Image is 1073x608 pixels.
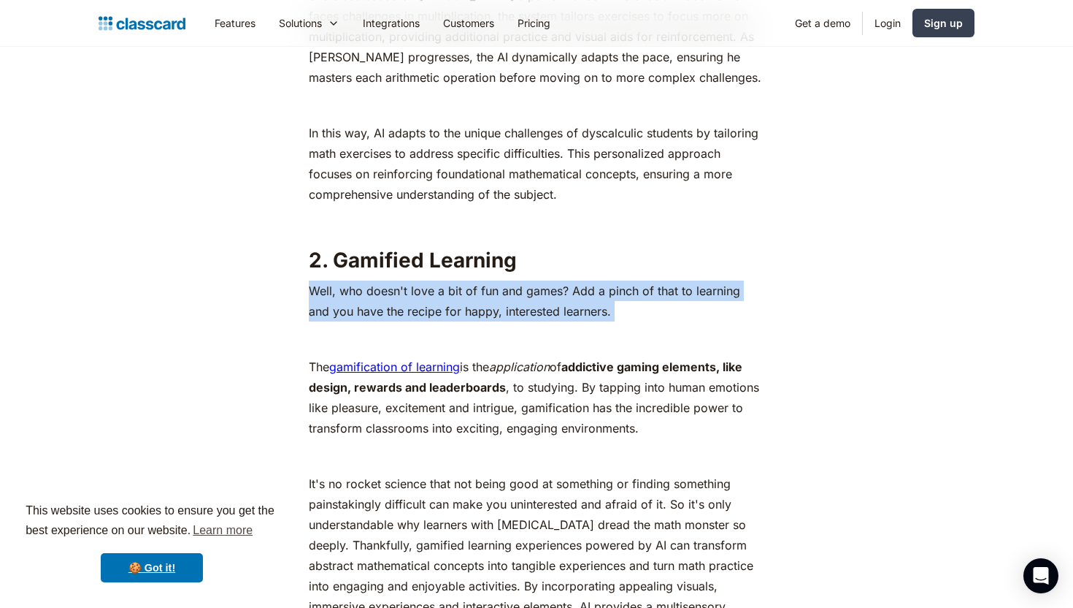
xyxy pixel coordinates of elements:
p: The is the of , to studying. By tapping into human emotions like pleasure, excitement and intrigu... [309,357,764,438]
a: Get a demo [783,7,862,39]
a: Customers [431,7,506,39]
span: This website uses cookies to ensure you get the best experience on our website. [26,502,278,541]
a: gamification of learning [329,360,460,374]
p: ‍ [309,446,764,466]
a: home [99,13,185,34]
div: cookieconsent [12,488,292,596]
a: dismiss cookie message [101,553,203,582]
div: Open Intercom Messenger [1023,558,1058,593]
div: Solutions [267,7,351,39]
a: learn more about cookies [191,520,255,541]
p: ‍ [309,212,764,232]
a: Login [863,7,912,39]
p: Well, who doesn't love a bit of fun and games? Add a pinch of that to learning and you have the r... [309,281,764,322]
strong: 2. Gamified Learning [309,248,517,273]
p: In this way, AI adapts to the unique challenges of dyscalculic students by tailoring math exercis... [309,123,764,205]
a: Pricing [506,7,562,39]
div: Sign up [924,15,963,31]
div: Solutions [279,15,322,31]
a: Features [203,7,267,39]
p: ‍ [309,95,764,115]
em: application [489,360,550,374]
a: Integrations [351,7,431,39]
p: ‍ [309,329,764,349]
a: Sign up [912,9,974,37]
